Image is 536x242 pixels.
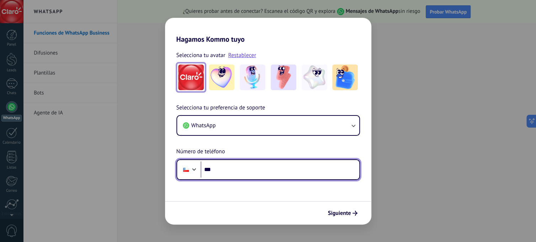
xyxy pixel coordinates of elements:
[328,211,351,216] span: Siguiente
[228,52,256,59] a: Restablecer
[176,51,225,60] span: Selecciona tu avatar
[179,162,193,177] div: Chile: + 56
[177,116,359,135] button: WhatsApp
[325,207,361,219] button: Siguiente
[176,147,225,156] span: Número de teléfono
[240,65,265,90] img: -2.jpeg
[191,122,216,129] span: WhatsApp
[302,65,327,90] img: -4.jpeg
[332,65,358,90] img: -5.jpeg
[209,65,234,90] img: -1.jpeg
[271,65,296,90] img: -3.jpeg
[176,103,265,113] span: Selecciona tu preferencia de soporte
[165,18,371,43] h2: Hagamos Kommo tuyo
